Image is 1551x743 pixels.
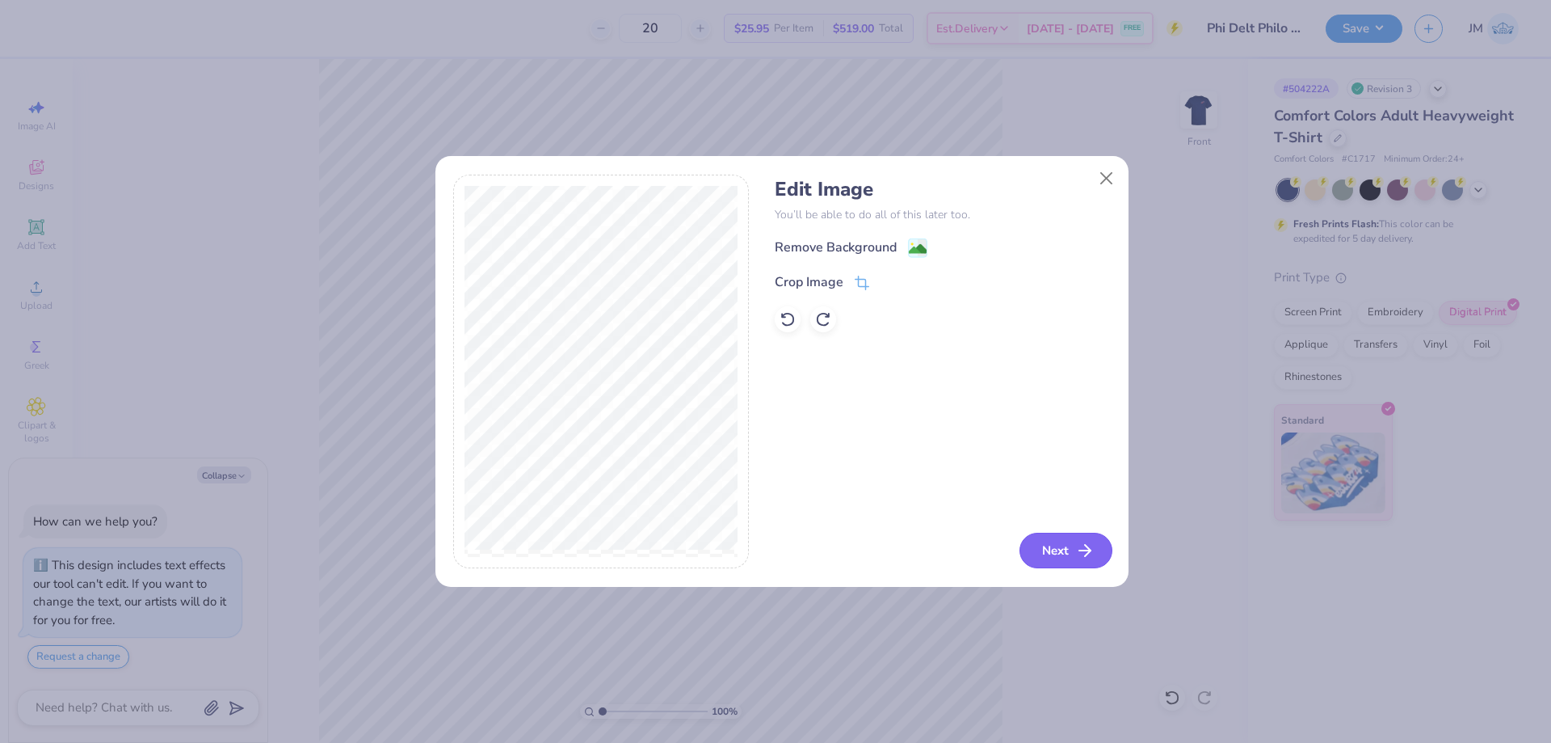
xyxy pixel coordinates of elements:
[775,272,843,292] div: Crop Image
[775,238,897,257] div: Remove Background
[775,206,1110,223] p: You’ll be able to do all of this later too.
[1019,533,1112,568] button: Next
[775,178,1110,201] h4: Edit Image
[1091,163,1121,194] button: Close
